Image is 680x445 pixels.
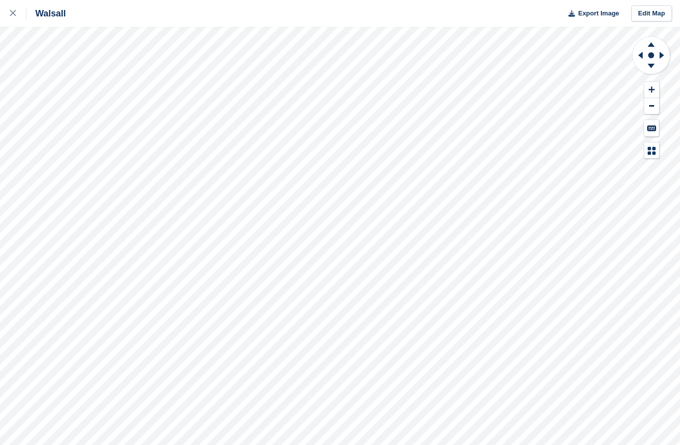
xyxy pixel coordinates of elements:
[631,5,672,22] a: Edit Map
[644,98,659,114] button: Zoom Out
[644,120,659,136] button: Keyboard Shortcuts
[578,8,619,18] span: Export Image
[644,142,659,159] button: Map Legend
[563,5,619,22] button: Export Image
[26,7,66,19] div: Walsall
[644,82,659,98] button: Zoom In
